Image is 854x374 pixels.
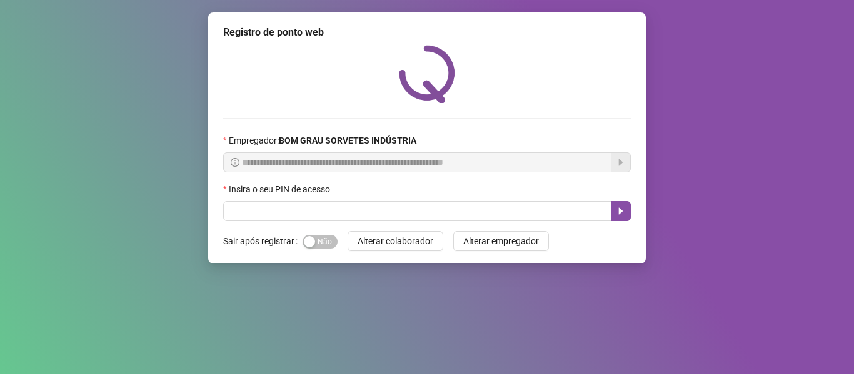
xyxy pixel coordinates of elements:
[348,231,443,251] button: Alterar colaborador
[463,234,539,248] span: Alterar empregador
[223,231,303,251] label: Sair após registrar
[223,25,631,40] div: Registro de ponto web
[231,158,239,167] span: info-circle
[223,182,338,196] label: Insira o seu PIN de acesso
[616,206,626,216] span: caret-right
[358,234,433,248] span: Alterar colaborador
[229,134,416,147] span: Empregador :
[453,231,549,251] button: Alterar empregador
[279,135,416,145] strong: BOM GRAU SORVETES INDÚSTRIA
[399,45,455,103] img: QRPoint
